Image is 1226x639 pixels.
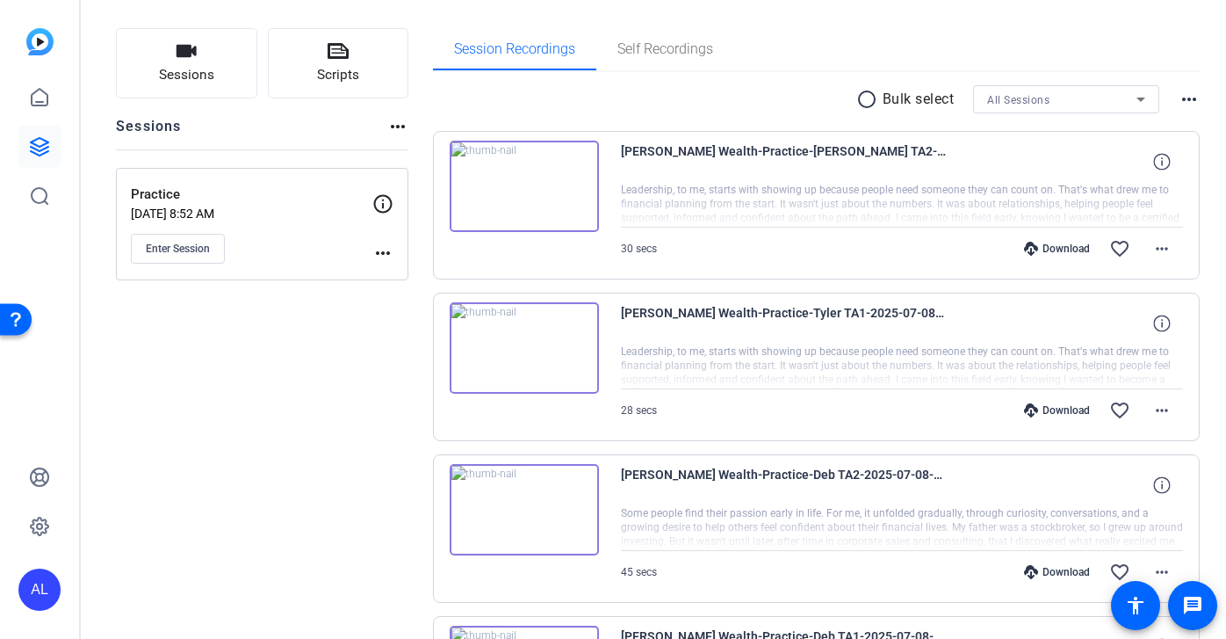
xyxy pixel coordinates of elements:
[617,42,713,56] span: Self Recordings
[317,65,359,85] span: Scripts
[1125,595,1146,616] mat-icon: accessibility
[131,185,372,205] p: Practice
[1015,403,1099,418] div: Download
[450,141,599,232] img: thumb-nail
[146,242,210,256] span: Enter Session
[268,28,409,98] button: Scripts
[116,116,182,149] h2: Sessions
[621,243,657,255] span: 30 secs
[621,404,657,417] span: 28 secs
[621,141,946,183] span: [PERSON_NAME] Wealth-Practice-[PERSON_NAME] TA2-2025-07-08-07-24-02-935-0
[621,464,946,506] span: [PERSON_NAME] Wealth-Practice-Deb TA2-2025-07-08-07-16-36-733-0
[131,207,372,221] p: [DATE] 8:52 AM
[1151,562,1172,583] mat-icon: more_horiz
[387,116,408,137] mat-icon: more_horiz
[116,28,257,98] button: Sessions
[621,302,946,345] span: [PERSON_NAME] Wealth-Practice-Tyler TA1-2025-07-08-07-21-10-463-0
[987,94,1049,106] span: All Sessions
[1151,238,1172,259] mat-icon: more_horiz
[454,42,575,56] span: Session Recordings
[1109,562,1130,583] mat-icon: favorite_border
[1109,400,1130,421] mat-icon: favorite_border
[1151,400,1172,421] mat-icon: more_horiz
[450,464,599,555] img: thumb-nail
[18,569,61,611] div: AL
[26,28,54,55] img: blue-gradient.svg
[1179,89,1200,110] mat-icon: more_horiz
[1015,565,1099,579] div: Download
[1182,595,1203,616] mat-icon: message
[131,234,225,264] button: Enter Session
[1109,238,1130,259] mat-icon: favorite_border
[856,89,883,110] mat-icon: radio_button_unchecked
[621,566,657,578] span: 45 secs
[450,302,599,394] img: thumb-nail
[372,243,393,264] mat-icon: more_horiz
[883,89,955,110] p: Bulk select
[159,65,214,85] span: Sessions
[1015,242,1099,256] div: Download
